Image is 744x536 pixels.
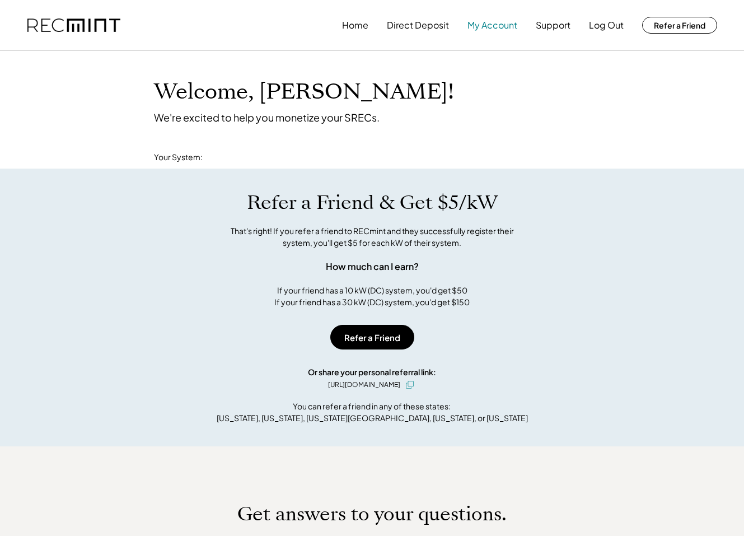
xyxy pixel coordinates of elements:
[536,14,570,36] button: Support
[247,191,498,215] h1: Refer a Friend & Get $5/kW
[403,378,417,391] button: click to copy
[642,17,717,34] button: Refer a Friend
[27,18,120,32] img: recmint-logotype%403x.png
[218,225,526,249] div: That's right! If you refer a friend to RECmint and they successfully register their system, you'l...
[154,79,454,105] h1: Welcome, [PERSON_NAME]!
[237,502,507,526] h1: Get answers to your questions.
[387,14,449,36] button: Direct Deposit
[589,14,624,36] button: Log Out
[342,14,368,36] button: Home
[326,260,419,273] div: How much can I earn?
[154,111,380,124] div: We're excited to help you monetize your SRECs.
[330,325,414,349] button: Refer a Friend
[217,400,528,424] div: You can refer a friend in any of these states: [US_STATE], [US_STATE], [US_STATE][GEOGRAPHIC_DATA...
[328,380,400,390] div: [URL][DOMAIN_NAME]
[274,285,470,308] div: If your friend has a 10 kW (DC) system, you'd get $50 If your friend has a 30 kW (DC) system, you...
[154,152,203,163] div: Your System:
[467,14,517,36] button: My Account
[308,366,436,378] div: Or share your personal referral link:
